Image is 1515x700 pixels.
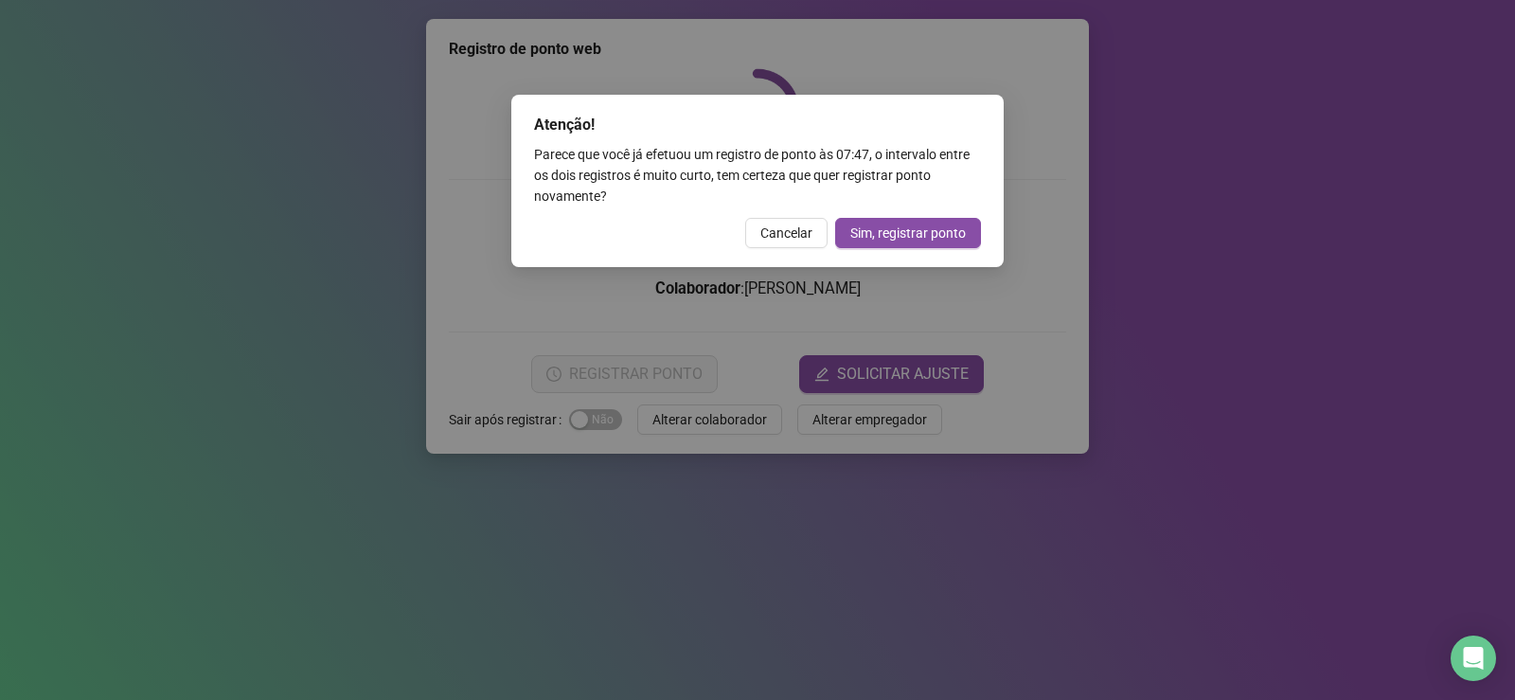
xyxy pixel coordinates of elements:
[534,144,981,206] div: Parece que você já efetuou um registro de ponto às 07:47 , o intervalo entre os dois registros é ...
[760,223,812,243] span: Cancelar
[1451,636,1496,681] div: Open Intercom Messenger
[850,223,966,243] span: Sim, registrar ponto
[534,114,981,136] div: Atenção!
[835,218,981,248] button: Sim, registrar ponto
[745,218,828,248] button: Cancelar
